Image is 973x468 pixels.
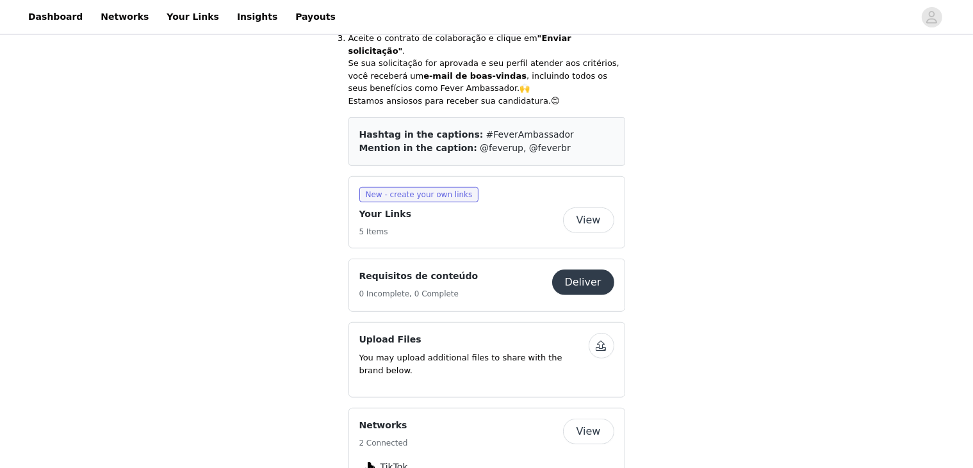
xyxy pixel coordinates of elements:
[348,95,625,108] p: Estamos ansiosos para receber sua candidatura.😊
[359,187,479,202] span: New - create your own links
[926,7,938,28] div: avatar
[486,129,574,140] span: #FeverAmbassador
[93,3,156,31] a: Networks
[159,3,227,31] a: Your Links
[563,207,614,233] button: View
[359,226,412,238] h5: 5 Items
[229,3,285,31] a: Insights
[359,351,589,376] p: You may upload additional files to share with the brand below.
[348,33,571,56] strong: "Enviar solicitação"
[480,143,571,153] span: @feverup, @feverbr
[552,270,614,295] button: Deliver
[423,71,527,81] strong: e-mail de boas-vindas
[359,143,477,153] span: Mention in the caption:
[348,259,625,312] div: Requisitos de conteúdo
[359,437,408,449] h5: 2 Connected
[359,333,589,346] h4: Upload Files
[359,288,478,300] h5: 0 Incomplete, 0 Complete
[359,419,408,432] h4: Networks
[359,129,484,140] span: Hashtag in the captions:
[348,32,625,57] li: Aceite o contrato de colaboração e clique em .
[563,419,614,444] button: View
[288,3,343,31] a: Payouts
[348,57,625,95] p: Se sua solicitação for aprovada e seu perfil atender aos critérios, você receberá um , incluindo ...
[359,270,478,283] h4: Requisitos de conteúdo
[20,3,90,31] a: Dashboard
[359,207,412,221] h4: Your Links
